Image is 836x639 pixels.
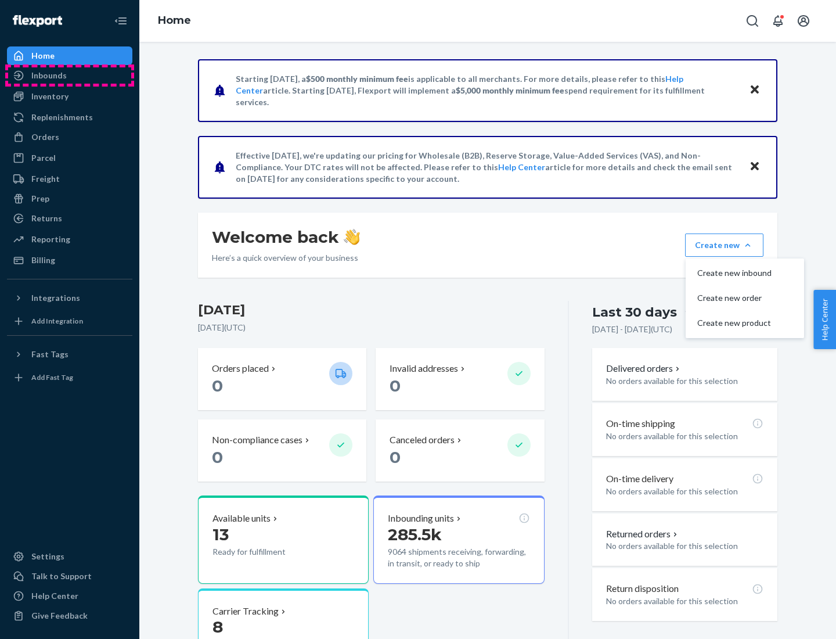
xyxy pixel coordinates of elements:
[7,46,132,65] a: Home
[212,605,279,618] p: Carrier Tracking
[7,547,132,566] a: Settings
[498,162,545,172] a: Help Center
[198,322,545,333] p: [DATE] ( UTC )
[212,376,223,396] span: 0
[212,512,271,525] p: Available units
[606,540,763,552] p: No orders available for this selection
[31,152,56,164] div: Parcel
[31,372,73,382] div: Add Fast Tag
[390,433,455,447] p: Canceled orders
[7,567,132,586] a: Talk to Support
[149,4,200,38] ol: breadcrumbs
[31,590,78,602] div: Help Center
[7,209,132,228] a: Returns
[606,430,763,442] p: No orders available for this selection
[7,606,132,625] button: Give Feedback
[606,527,680,541] button: Returned orders
[13,15,62,27] img: Flexport logo
[388,525,442,544] span: 285.5k
[31,551,64,562] div: Settings
[31,112,93,123] div: Replenishments
[747,159,762,175] button: Close
[688,261,802,286] button: Create new inbound
[198,419,366,482] button: Non-compliance cases 0
[697,294,772,302] span: Create new order
[7,66,132,85] a: Inbounds
[7,189,132,208] a: Prep
[390,447,401,467] span: 0
[606,375,763,387] p: No orders available for this selection
[236,150,738,185] p: Effective [DATE], we're updating our pricing for Wholesale (B2B), Reserve Storage, Value-Added Se...
[373,496,544,584] button: Inbounding units285.5k9064 shipments receiving, forwarding, in transit, or ready to ship
[685,234,763,257] button: Create newCreate new inboundCreate new orderCreate new product
[766,9,790,33] button: Open notifications
[31,193,49,204] div: Prep
[198,348,366,410] button: Orders placed 0
[212,227,360,247] h1: Welcome back
[212,546,320,558] p: Ready for fulfillment
[7,87,132,106] a: Inventory
[456,85,564,95] span: $5,000 monthly minimum fee
[31,610,88,622] div: Give Feedback
[31,91,69,102] div: Inventory
[31,316,83,326] div: Add Integration
[606,362,682,375] button: Delivered orders
[7,108,132,127] a: Replenishments
[688,286,802,311] button: Create new order
[606,582,679,595] p: Return disposition
[7,170,132,188] a: Freight
[606,595,763,607] p: No orders available for this selection
[688,311,802,336] button: Create new product
[592,324,672,335] p: [DATE] - [DATE] ( UTC )
[388,512,454,525] p: Inbounding units
[31,131,59,143] div: Orders
[212,362,269,375] p: Orders placed
[390,362,458,375] p: Invalid addresses
[390,376,401,396] span: 0
[306,74,408,84] span: $500 monthly minimum fee
[747,82,762,99] button: Close
[212,252,360,264] p: Here’s a quick overview of your business
[31,213,62,224] div: Returns
[7,128,132,146] a: Orders
[7,312,132,331] a: Add Integration
[813,290,836,349] span: Help Center
[31,173,60,185] div: Freight
[31,570,92,582] div: Talk to Support
[344,229,360,245] img: hand-wave emoji
[792,9,815,33] button: Open account menu
[606,486,763,497] p: No orders available for this selection
[7,149,132,167] a: Parcel
[7,289,132,307] button: Integrations
[212,447,223,467] span: 0
[376,419,544,482] button: Canceled orders 0
[741,9,764,33] button: Open Search Box
[31,234,70,245] div: Reporting
[212,433,302,447] p: Non-compliance cases
[592,303,677,321] div: Last 30 days
[7,587,132,605] a: Help Center
[198,301,545,319] h3: [DATE]
[388,546,529,569] p: 9064 shipments receiving, forwarding, in transit, or ready to ship
[7,345,132,364] button: Fast Tags
[7,251,132,270] a: Billing
[31,70,67,81] div: Inbounds
[31,254,55,266] div: Billing
[606,417,675,430] p: On-time shipping
[31,349,69,360] div: Fast Tags
[7,230,132,249] a: Reporting
[7,368,132,387] a: Add Fast Tag
[376,348,544,410] button: Invalid addresses 0
[697,319,772,327] span: Create new product
[31,50,55,62] div: Home
[31,292,80,304] div: Integrations
[212,617,223,637] span: 8
[158,14,191,27] a: Home
[109,9,132,33] button: Close Navigation
[606,472,673,486] p: On-time delivery
[212,525,229,544] span: 13
[236,73,738,108] p: Starting [DATE], a is applicable to all merchants. For more details, please refer to this article...
[198,496,369,584] button: Available units13Ready for fulfillment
